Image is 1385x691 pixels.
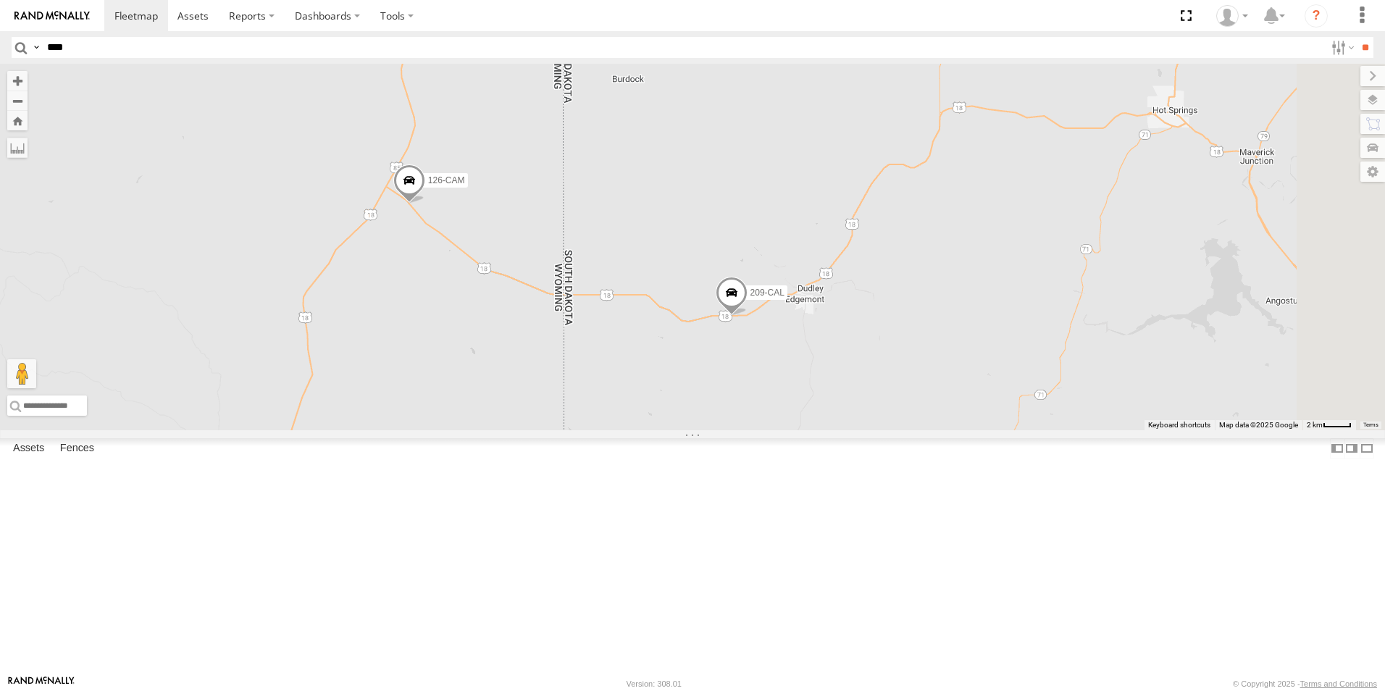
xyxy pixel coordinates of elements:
[428,175,465,185] span: 126-CAM
[1307,421,1323,429] span: 2 km
[30,37,42,58] label: Search Query
[1360,162,1385,182] label: Map Settings
[7,91,28,111] button: Zoom out
[1363,422,1378,428] a: Terms (opens in new tab)
[8,677,75,691] a: Visit our Website
[7,359,36,388] button: Drag Pegman onto the map to open Street View
[1211,5,1253,27] div: Heidi Drysdale
[1305,4,1328,28] i: ?
[7,71,28,91] button: Zoom in
[1344,438,1359,459] label: Dock Summary Table to the Right
[1326,37,1357,58] label: Search Filter Options
[1360,438,1374,459] label: Hide Summary Table
[627,679,682,688] div: Version: 308.01
[53,438,101,458] label: Fences
[6,438,51,458] label: Assets
[14,11,90,21] img: rand-logo.svg
[1302,420,1356,430] button: Map Scale: 2 km per 36 pixels
[1300,679,1377,688] a: Terms and Conditions
[7,111,28,130] button: Zoom Home
[1148,420,1210,430] button: Keyboard shortcuts
[1219,421,1298,429] span: Map data ©2025 Google
[750,288,784,298] span: 209-CAL
[1233,679,1377,688] div: © Copyright 2025 -
[7,138,28,158] label: Measure
[1330,438,1344,459] label: Dock Summary Table to the Left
